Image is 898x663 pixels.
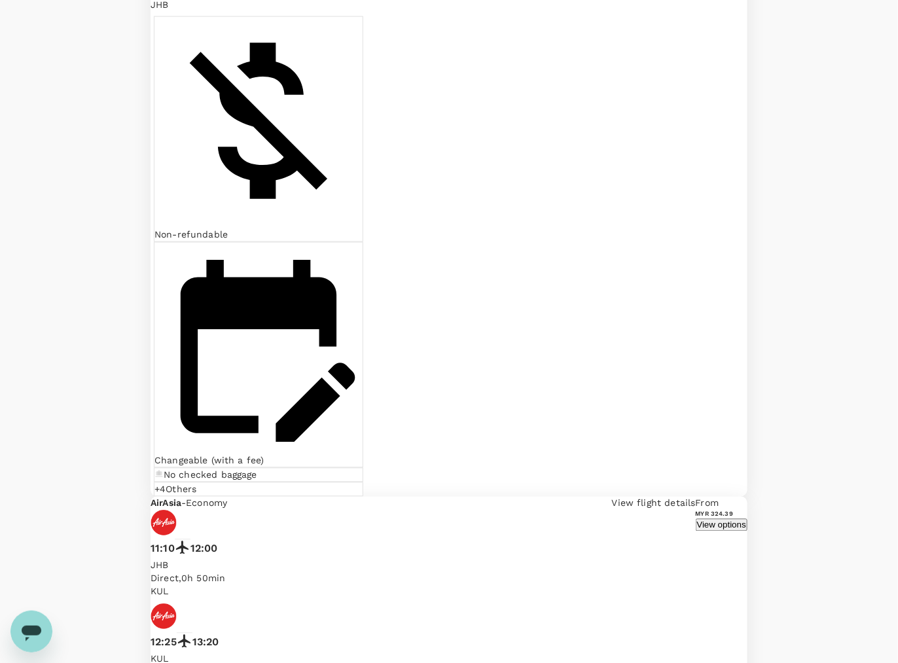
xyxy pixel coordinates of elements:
span: + 4 [154,484,166,495]
span: From [696,498,719,509]
span: AirAsia [151,497,181,510]
img: AK [151,603,177,630]
p: 13:20 [192,635,219,651]
p: KUL [151,585,696,598]
div: No checked baggage [154,468,363,482]
div: Direct , 0h 50min [151,572,696,585]
div: +4Others [154,482,363,497]
div: Non-refundable [154,16,363,242]
iframe: Button to launch messaging window [10,611,52,653]
span: Economy [186,497,227,510]
img: AK [151,510,177,536]
p: 11:10 [151,541,175,557]
p: 12:25 [151,635,177,651]
p: JHB [151,559,696,572]
button: View options [696,519,747,531]
span: Changeable (with a fee) [154,456,269,466]
span: - [181,497,186,510]
span: Non-refundable [154,230,233,240]
p: View flight details [612,497,696,510]
span: Others [166,484,202,495]
span: No checked baggage [164,470,262,480]
h6: MYR 324.39 [696,510,747,518]
p: 12:00 [190,541,218,557]
div: Changeable (with a fee) [154,242,363,468]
